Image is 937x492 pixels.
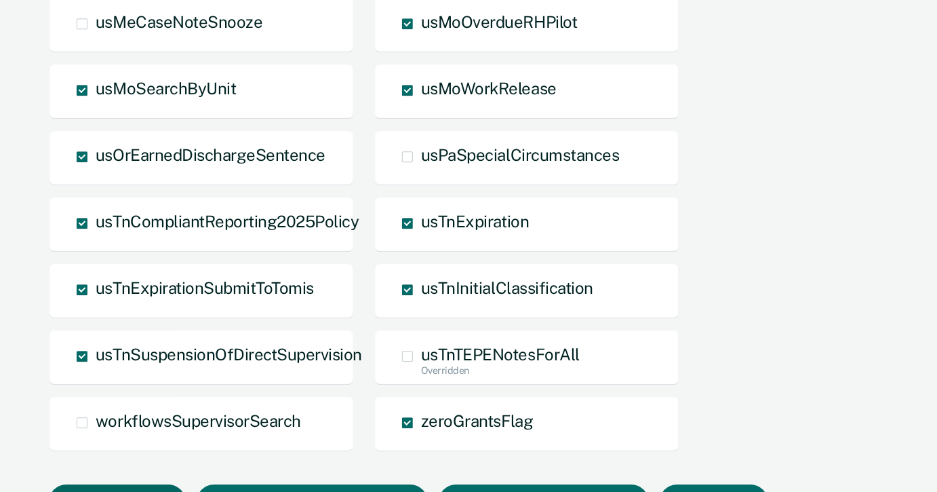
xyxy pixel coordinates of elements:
[96,79,236,98] span: usMoSearchByUnit
[96,12,262,31] span: usMeCaseNoteSnooze
[421,345,580,364] span: usTnTEPENotesForAll
[421,79,557,98] span: usMoWorkRelease
[421,12,577,31] span: usMoOverdueRHPilot
[96,345,362,364] span: usTnSuspensionOfDirectSupervision
[96,212,359,231] span: usTnCompliantReporting2025Policy
[96,411,301,430] span: workflowsSupervisorSearch
[96,145,325,164] span: usOrEarnedDischargeSentence
[421,212,529,231] span: usTnExpiration
[421,278,593,297] span: usTnInitialClassification
[96,278,314,297] span: usTnExpirationSubmitToTomis
[421,145,619,164] span: usPaSpecialCircumstances
[421,411,533,430] span: zeroGrantsFlag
